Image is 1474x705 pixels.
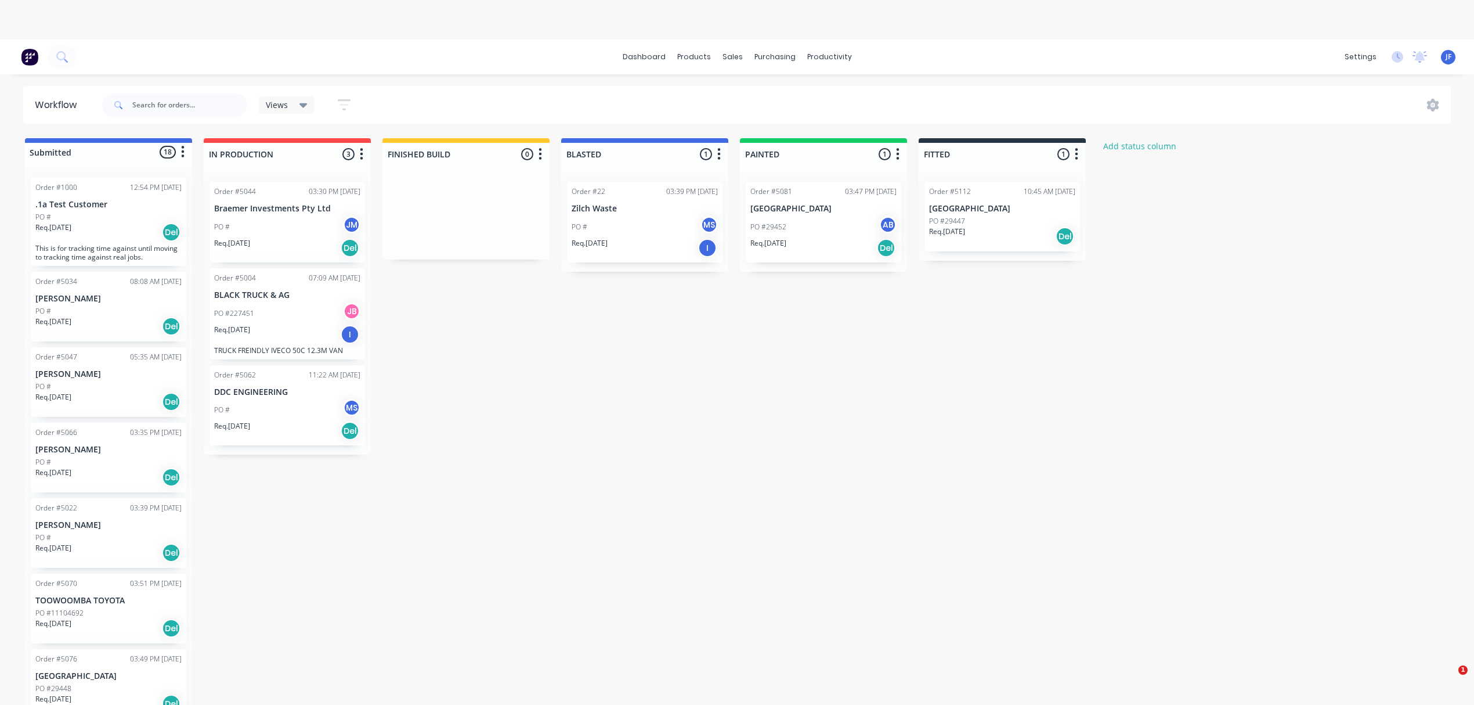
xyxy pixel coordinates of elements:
p: TOOWOOMBA TOYOTA [35,596,182,606]
div: Order #503408:08 AM [DATE][PERSON_NAME]PO #Req.[DATE]Del [31,272,186,341]
a: dashboard [617,48,671,66]
div: 03:30 PM [DATE] [309,186,360,197]
div: 12:54 PM [DATE] [130,182,182,193]
div: settings [1339,48,1382,66]
span: JF [1446,52,1451,62]
div: Del [162,544,180,562]
p: PO #227451 [214,308,254,319]
p: [GEOGRAPHIC_DATA] [929,204,1075,214]
div: Order #504403:30 PM [DATE]Braemer Investments Pty LtdPO #JMReq.[DATE]Del [209,182,365,262]
div: Order #500407:09 AM [DATE]BLACK TRUCK & AGPO #227451JBReq.[DATE]ITRUCK FREINDLY IVECO 50C 12.3M VAN [209,268,365,359]
div: MS [700,216,718,233]
p: DDC ENGINEERING [214,387,360,397]
input: Search for orders... [132,93,247,117]
p: .1a Test Customer [35,200,182,210]
p: Req. [DATE] [35,467,71,478]
div: sales [717,48,749,66]
span: Views [266,99,288,111]
div: 03:47 PM [DATE] [845,186,897,197]
div: Del [162,619,180,638]
p: PO # [35,533,51,543]
span: 1 [1458,666,1468,675]
div: MS [343,399,360,416]
div: Workflow [35,98,82,112]
div: Order #5112 [929,186,971,197]
div: JM [343,216,360,233]
div: purchasing [749,48,801,66]
div: Del [877,239,895,257]
div: Del [341,239,359,257]
p: PO # [35,457,51,467]
div: JB [343,303,360,320]
p: PO # [35,212,51,222]
div: Order #5044 [214,186,256,197]
div: Order #5004 [214,273,256,283]
div: Order #1000 [35,182,77,193]
div: Del [162,393,180,411]
div: Del [1056,227,1074,246]
p: PO # [214,405,230,415]
div: Order #506603:35 PM [DATE][PERSON_NAME]PO #Req.[DATE]Del [31,423,186,492]
p: PO #29452 [750,222,786,232]
div: 03:35 PM [DATE] [130,427,182,438]
img: Factory [21,48,38,66]
iframe: Intercom live chat [1435,666,1462,693]
p: [PERSON_NAME] [35,294,182,304]
p: TRUCK FREINDLY IVECO 50C 12.3M VAN [214,346,360,355]
div: 03:49 PM [DATE] [130,654,182,664]
div: Order #506211:22 AM [DATE]DDC ENGINEERINGPO #MSReq.[DATE]Del [209,365,365,446]
p: Req. [DATE] [214,238,250,249]
div: productivity [801,48,858,66]
p: Braemer Investments Pty Ltd [214,204,360,214]
p: Req. [DATE] [35,222,71,233]
div: 03:51 PM [DATE] [130,578,182,589]
p: Req. [DATE] [214,325,250,335]
div: Del [341,422,359,440]
p: Req. [DATE] [572,238,608,249]
div: products [671,48,717,66]
p: PO #11104692 [35,608,84,618]
div: 08:08 AM [DATE] [130,276,182,287]
div: 07:09 AM [DATE] [309,273,360,283]
div: Order #5034 [35,276,77,287]
div: Order #5047 [35,352,77,362]
p: PO #29447 [929,216,965,226]
div: Order #504705:35 AM [DATE][PERSON_NAME]PO #Req.[DATE]Del [31,347,186,417]
p: Req. [DATE] [35,694,71,704]
p: [GEOGRAPHIC_DATA] [750,204,897,214]
div: AB [879,216,897,233]
div: Order #2203:39 PM [DATE]Zilch WastePO #MSReq.[DATE]I [567,182,722,262]
p: PO # [572,222,587,232]
button: Add status column [1097,138,1183,154]
p: BLACK TRUCK & AG [214,290,360,300]
p: Req. [DATE] [929,226,965,237]
div: Order #507003:51 PM [DATE]TOOWOOMBA TOYOTAPO #11104692Req.[DATE]Del [31,574,186,643]
p: This is for tracking time against until moving to tracking time against real jobs. [35,244,182,261]
p: PO #29448 [35,684,71,694]
p: Req. [DATE] [35,392,71,402]
p: [GEOGRAPHIC_DATA] [35,671,182,681]
div: Order #5066 [35,427,77,438]
div: Order #511210:45 AM [DATE][GEOGRAPHIC_DATA]PO #29447Req.[DATE]Del [924,182,1080,251]
p: PO # [214,222,230,232]
p: Req. [DATE] [35,543,71,553]
p: Req. [DATE] [750,238,786,249]
p: PO # [35,382,51,392]
p: Req. [DATE] [214,421,250,431]
p: [PERSON_NAME] [35,445,182,455]
div: Order #100012:54 PM [DATE].1a Test CustomerPO #Req.[DATE]DelThis is for tracking time against unt... [31,178,186,266]
p: Req. [DATE] [35,316,71,327]
div: I [341,325,359,344]
div: 11:22 AM [DATE] [309,370,360,380]
div: 10:45 AM [DATE] [1024,186,1075,197]
div: Order #508103:47 PM [DATE][GEOGRAPHIC_DATA]PO #29452ABReq.[DATE]Del [746,182,901,262]
div: Order #5070 [35,578,77,589]
div: Del [162,223,180,242]
p: [PERSON_NAME] [35,520,182,530]
div: Order #5076 [35,654,77,664]
div: Del [162,317,180,336]
div: Order #5062 [214,370,256,380]
p: Req. [DATE] [35,618,71,629]
div: Order #22 [572,186,605,197]
div: Del [162,468,180,487]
